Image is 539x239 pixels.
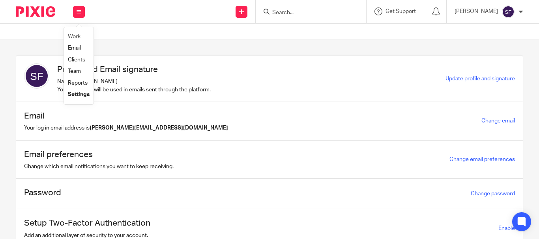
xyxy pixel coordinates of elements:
[57,78,211,94] p: Name: [PERSON_NAME] Your signature will be used in emails sent through the platform.
[68,92,90,97] a: Settings
[90,125,228,131] b: [PERSON_NAME][EMAIL_ADDRESS][DOMAIN_NAME]
[24,187,61,199] h1: Password
[24,124,228,132] p: Your log in email address is
[16,6,55,17] img: Pixie
[471,191,515,196] a: Change password
[68,34,80,39] a: Work
[57,63,211,76] h1: Profile and Email signature
[68,80,88,86] a: Reports
[449,157,515,162] a: Change email preferences
[24,163,174,170] p: Change which email notifications you want to keep receiving.
[271,9,342,17] input: Search
[68,57,85,63] a: Clients
[24,217,150,229] h1: Setup Two-Factor Authentication
[481,118,515,124] a: Change email
[68,45,81,51] a: Email
[445,76,515,82] a: Update profile and signature
[68,69,81,74] a: Team
[24,110,228,122] h1: Email
[386,9,416,14] span: Get Support
[24,148,174,161] h1: Email preferences
[502,6,515,18] img: svg%3E
[498,226,515,231] span: Enable
[455,7,498,15] p: [PERSON_NAME]
[24,63,49,89] img: svg%3E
